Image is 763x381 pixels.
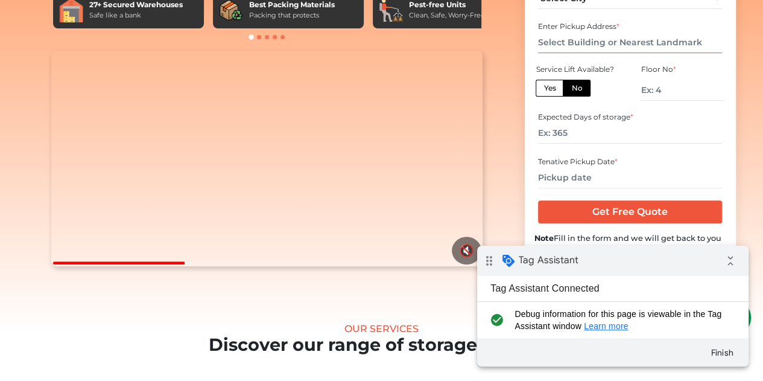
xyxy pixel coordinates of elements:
[563,80,590,97] label: No
[42,8,101,20] span: Tag Assistant
[641,64,724,75] div: Floor No
[31,323,733,335] div: Our Services
[241,3,265,27] i: Collapse debug badge
[249,10,335,21] div: Packing that protects
[538,32,722,53] input: Select Building or Nearest Landmark
[538,21,722,32] div: Enter Pickup Address
[409,10,485,21] div: Clean, Safe, Worry-Free
[641,80,724,101] input: Ex: 4
[538,156,722,167] div: Tenative Pickup Date
[534,234,554,243] b: Note
[89,10,183,21] div: Safe like a bank
[107,75,151,85] a: Learn more
[538,200,722,223] input: Get Free Quote
[538,112,722,123] div: Expected Days of storage
[37,62,252,86] span: Debug information for this page is viewable in the Tag Assistant window
[51,51,483,267] video: Your browser does not support the video tag.
[31,335,733,356] h2: Discover our range of storage services
[10,62,30,86] i: check_circle
[452,237,481,264] button: 🔇
[536,80,563,97] label: Yes
[536,64,619,75] div: Service Lift Available?
[538,167,722,188] input: Pickup date
[223,96,267,118] button: Finish
[534,232,726,255] div: Fill in the form and we will get back to you within 30 Mins.
[538,123,722,144] input: Ex: 365
[12,12,36,36] img: whatsapp-icon.svg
